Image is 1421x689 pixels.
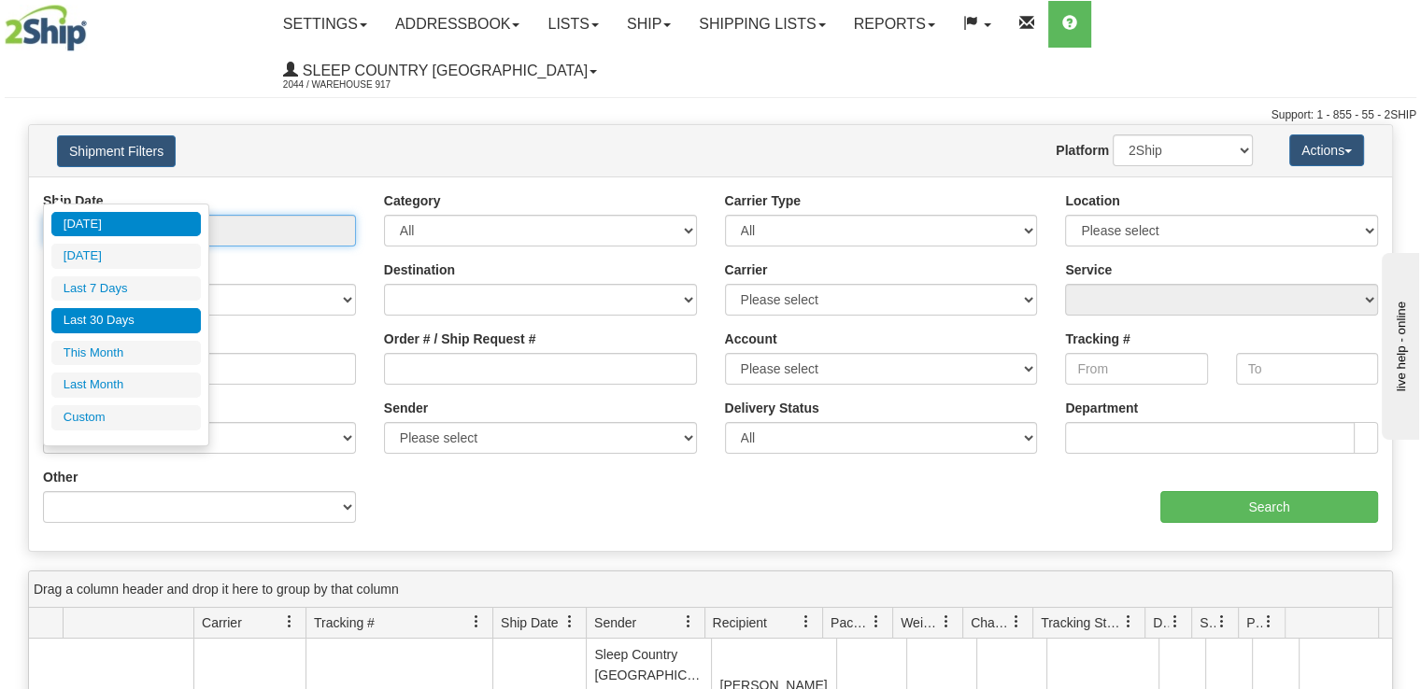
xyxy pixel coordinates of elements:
a: Carrier filter column settings [274,606,306,638]
a: Weight filter column settings [931,606,962,638]
button: Shipment Filters [57,135,176,167]
label: Carrier [725,260,768,279]
label: Account [725,330,777,348]
label: Tracking # [1065,330,1130,348]
a: Addressbook [381,1,534,48]
a: Shipping lists [685,1,839,48]
img: logo2044.jpg [5,5,87,51]
span: Charge [971,613,1010,632]
a: Lists [533,1,612,48]
a: Delivery Status filter column settings [1159,606,1191,638]
span: 2044 / Warehouse 917 [283,76,423,94]
span: Packages [831,613,870,632]
label: Platform [1056,141,1109,160]
li: Last Month [51,373,201,398]
a: Tracking Status filter column settings [1113,606,1144,638]
a: Reports [840,1,949,48]
label: Order # / Ship Request # [384,330,536,348]
span: Recipient [713,613,767,632]
label: Carrier Type [725,191,801,210]
label: Service [1065,260,1112,279]
div: Support: 1 - 855 - 55 - 2SHIP [5,107,1416,123]
button: Actions [1289,134,1364,166]
a: Ship Date filter column settings [554,606,586,638]
div: live help - online [14,16,173,30]
span: Ship Date [501,613,558,632]
a: Ship [613,1,685,48]
label: Destination [384,260,455,279]
li: Last 7 Days [51,276,201,302]
li: Custom [51,405,201,430]
span: Carrier [202,613,242,632]
span: Weight [901,613,940,632]
li: Last 30 Days [51,308,201,333]
span: Sender [594,613,636,632]
a: Charge filter column settings [1001,606,1032,638]
li: This Month [51,341,201,366]
span: Pickup Status [1246,613,1262,632]
span: Sleep Country [GEOGRAPHIC_DATA] [298,63,588,78]
a: Packages filter column settings [860,606,892,638]
label: Other [43,468,78,486]
li: [DATE] [51,212,201,237]
label: Delivery Status [725,399,819,417]
div: grid grouping header [29,571,1392,608]
li: [DATE] [51,244,201,269]
input: Search [1160,491,1378,523]
a: Sender filter column settings [673,606,704,638]
label: Ship Date [43,191,104,210]
label: Category [384,191,441,210]
span: Tracking # [314,613,375,632]
label: Department [1065,399,1138,417]
span: Delivery Status [1153,613,1169,632]
label: Location [1065,191,1119,210]
a: Sleep Country [GEOGRAPHIC_DATA] 2044 / Warehouse 917 [269,48,611,94]
input: From [1065,353,1207,385]
a: Settings [269,1,381,48]
a: Shipment Issues filter column settings [1206,606,1238,638]
span: Shipment Issues [1200,613,1215,632]
a: Tracking # filter column settings [461,606,492,638]
label: Sender [384,399,428,417]
iframe: chat widget [1378,249,1419,440]
input: To [1236,353,1378,385]
span: Tracking Status [1041,613,1122,632]
a: Pickup Status filter column settings [1253,606,1285,638]
a: Recipient filter column settings [790,606,822,638]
